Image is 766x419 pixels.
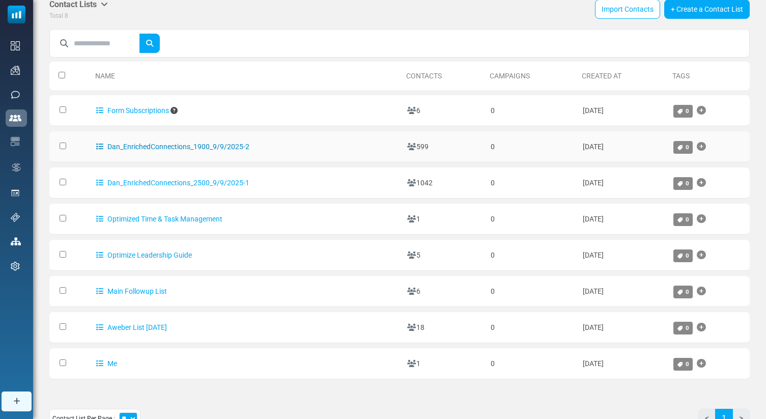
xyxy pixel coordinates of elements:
td: 1042 [402,167,486,199]
a: 0 [673,141,693,154]
img: settings-icon.svg [11,262,20,271]
td: [DATE] [578,204,669,235]
a: 0 [673,213,693,226]
td: 1 [402,204,486,235]
span: 0 [686,107,689,115]
td: [DATE] [578,167,669,199]
td: [DATE] [578,276,669,307]
a: Name [95,72,115,80]
td: 0 [486,131,578,162]
img: dashboard-icon.svg [11,41,20,50]
span: 0 [686,288,689,295]
img: campaigns-icon.png [11,66,20,75]
a: Add Tag [697,245,706,265]
span: Total [49,12,63,19]
td: 0 [486,240,578,271]
img: support-icon.svg [11,213,20,222]
td: 0 [486,167,578,199]
span: 8 [65,12,68,19]
td: 6 [402,95,486,126]
a: 0 [673,177,693,190]
td: [DATE] [578,95,669,126]
span: 0 [686,180,689,187]
td: [DATE] [578,131,669,162]
td: [DATE] [578,240,669,271]
a: Add Tag [697,173,706,193]
a: Add Tag [697,136,706,157]
td: 6 [402,276,486,307]
a: Add Tag [697,317,706,338]
span: 0 [686,144,689,151]
a: 0 [673,358,693,371]
a: Me [96,359,117,368]
a: Main Followup List [96,287,167,295]
a: 0 [673,105,693,118]
a: Campaigns [490,72,530,80]
td: [DATE] [578,348,669,379]
img: email-templates-icon.svg [11,137,20,146]
a: Contacts [406,72,442,80]
img: contacts-icon-active.svg [9,115,21,122]
a: Add Tag [697,209,706,229]
img: workflow.svg [11,161,22,173]
a: Add Tag [697,353,706,374]
span: 0 [686,360,689,368]
a: Dan_EnrichedConnections_1900_9/9/2025-2 [96,143,249,151]
td: 0 [486,204,578,235]
a: Optimized Time & Task Management [96,215,222,223]
td: 0 [486,348,578,379]
a: Tags [672,72,690,80]
td: 0 [486,276,578,307]
a: Created At [582,72,621,80]
td: 599 [402,131,486,162]
span: 0 [686,216,689,223]
td: 5 [402,240,486,271]
img: landing_pages.svg [11,188,20,198]
a: Add Tag [697,281,706,301]
a: Form Subscriptions [96,106,169,115]
span: 0 [686,324,689,331]
td: [DATE] [578,312,669,343]
img: mailsoftly_icon_blue_white.svg [8,6,25,23]
td: 1 [402,348,486,379]
a: 0 [673,286,693,298]
td: 0 [486,312,578,343]
a: Add Tag [697,100,706,121]
img: sms-icon.png [11,90,20,99]
a: Optimize Leadership Guide [96,251,192,259]
a: 0 [673,249,693,262]
a: Aweber List [DATE] [96,323,167,331]
a: Dan_EnrichedConnections_2500_9/9/2025-1 [96,179,249,187]
td: 18 [402,312,486,343]
span: 0 [686,252,689,259]
td: 0 [486,95,578,126]
a: 0 [673,322,693,334]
